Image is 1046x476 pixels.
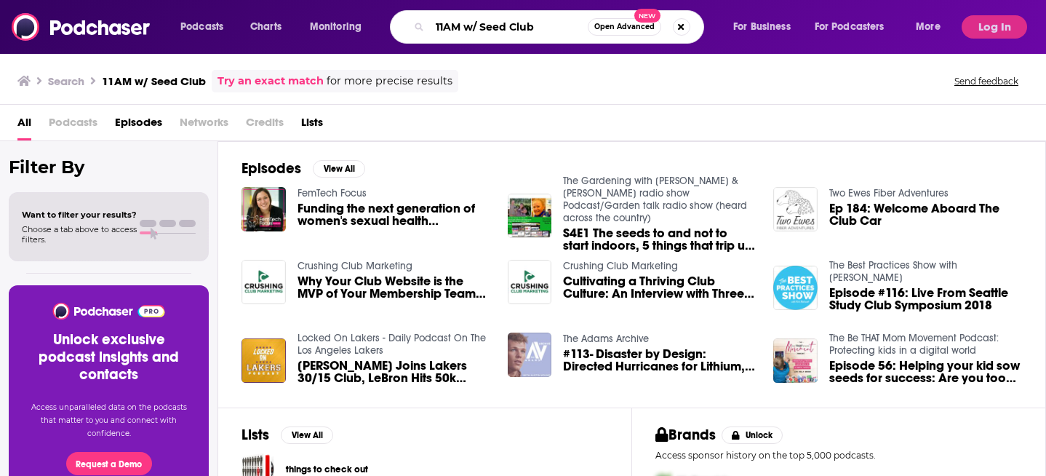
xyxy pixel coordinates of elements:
a: Try an exact match [217,73,324,90]
span: S4E1 The seeds to and not to start indoors, 5 things that trip up gardeners, Guest [PERSON_NAME][... [563,227,756,252]
a: Two Ewes Fiber Adventures [829,187,949,199]
img: #113- Disaster by Design: Directed Hurricanes for Lithium, War Erupts & a Strike That Could Cripp... [508,333,552,377]
a: Lists [301,111,323,140]
a: Episode 56: Helping your kid sow seeds for success: Are you too late? [829,360,1022,384]
span: Cultivating a Thriving Club Culture: An Interview with Three and [PERSON_NAME] [563,275,756,300]
span: New [634,9,660,23]
a: The Gardening with Joey & Holly radio show Podcast/Garden talk radio show (heard across the country) [563,175,747,224]
img: S4E1 The seeds to and not to start indoors, 5 things that trip up gardeners, Guest Atina Diffley ... [508,194,552,238]
img: Luka Dončić Joins Lakers 30/15 Club, LeBron Hits 50k points in 136-115 Win over Pelicans [241,338,286,383]
div: Search podcasts, credits, & more... [404,10,718,44]
h2: Lists [241,426,269,444]
img: Episode 56: Helping your kid sow seeds for success: Are you too late? [773,338,818,383]
button: View All [281,427,333,444]
span: Networks [180,111,228,140]
span: For Podcasters [815,17,885,37]
a: The Be THAT Mom Movement Podcast: Protecting kids in a digital world [829,332,999,357]
a: ListsView All [241,426,333,444]
a: S4E1 The seeds to and not to start indoors, 5 things that trip up gardeners, Guest Atina Diffley ... [563,227,756,252]
img: Ep 184: Welcome Aboard The Club Car [773,187,818,231]
a: Ep 184: Welcome Aboard The Club Car [829,202,1022,227]
a: Funding the next generation of women's sexual health companies with Amboy Street Ventures - Episo... [298,202,490,227]
img: Podchaser - Follow, Share and Rate Podcasts [52,303,166,320]
span: for more precise results [327,73,452,90]
span: Credits [246,111,284,140]
h2: Episodes [241,159,301,178]
span: Podcasts [180,17,223,37]
input: Search podcasts, credits, & more... [430,15,588,39]
a: All [17,111,31,140]
p: Access sponsor history on the top 5,000 podcasts. [655,450,1022,461]
a: FemTech Focus [298,187,367,199]
span: For Business [733,17,791,37]
img: Episode #116: Live From Seattle Study Club Symposium 2018 [773,266,818,310]
img: Funding the next generation of women's sexual health companies with Amboy Street Ventures - Episo... [241,187,286,231]
span: [PERSON_NAME] Joins Lakers 30/15 Club, LeBron Hits 50k points in 136-115 Win over Pelicans [298,360,490,384]
a: #113- Disaster by Design: Directed Hurricanes for Lithium, War Erupts & a Strike That Could Cripp... [563,348,756,373]
h2: Filter By [9,156,209,178]
button: View All [313,160,365,178]
img: Cultivating a Thriving Club Culture: An Interview with Three and Jackie Carpenter [508,260,552,304]
a: EpisodesView All [241,159,365,178]
h3: Search [48,74,84,88]
button: Request a Demo [66,452,152,475]
img: Podchaser - Follow, Share and Rate Podcasts [12,13,151,41]
h3: Unlock exclusive podcast insights and contacts [26,331,191,384]
p: Access unparalleled data on the podcasts that matter to you and connect with confidence. [26,401,191,440]
button: Send feedback [950,75,1023,87]
button: open menu [723,15,809,39]
a: The Best Practices Show with Kirk Behrendt [829,259,957,284]
button: Open AdvancedNew [588,18,661,36]
button: open menu [170,15,242,39]
h2: Brands [655,426,716,444]
span: Want to filter your results? [22,210,137,220]
span: Choose a tab above to access filters. [22,224,137,245]
h3: 11AM w/ Seed Club [102,74,206,88]
button: Unlock [722,427,783,444]
span: Charts [250,17,282,37]
span: More [916,17,941,37]
span: Podcasts [49,111,97,140]
a: Luka Dončić Joins Lakers 30/15 Club, LeBron Hits 50k points in 136-115 Win over Pelicans [298,360,490,384]
a: Why Your Club Website is the MVP of Your Membership Team [ep. 37] [298,275,490,300]
a: Episode #116: Live From Seattle Study Club Symposium 2018 [829,287,1022,312]
a: Charts [241,15,290,39]
img: Why Your Club Website is the MVP of Your Membership Team [ep. 37] [241,260,286,304]
a: Cultivating a Thriving Club Culture: An Interview with Three and Jackie Carpenter [563,275,756,300]
span: Monitoring [310,17,362,37]
a: Crushing Club Marketing [298,260,412,272]
button: open menu [805,15,906,39]
a: Locked On Lakers - Daily Podcast On The Los Angeles Lakers [298,332,486,357]
button: Log In [962,15,1027,39]
button: open menu [300,15,380,39]
a: The Adams Archive [563,333,649,345]
a: Crushing Club Marketing [563,260,678,272]
span: Open Advanced [594,23,655,31]
button: open menu [906,15,959,39]
a: Episodes [115,111,162,140]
